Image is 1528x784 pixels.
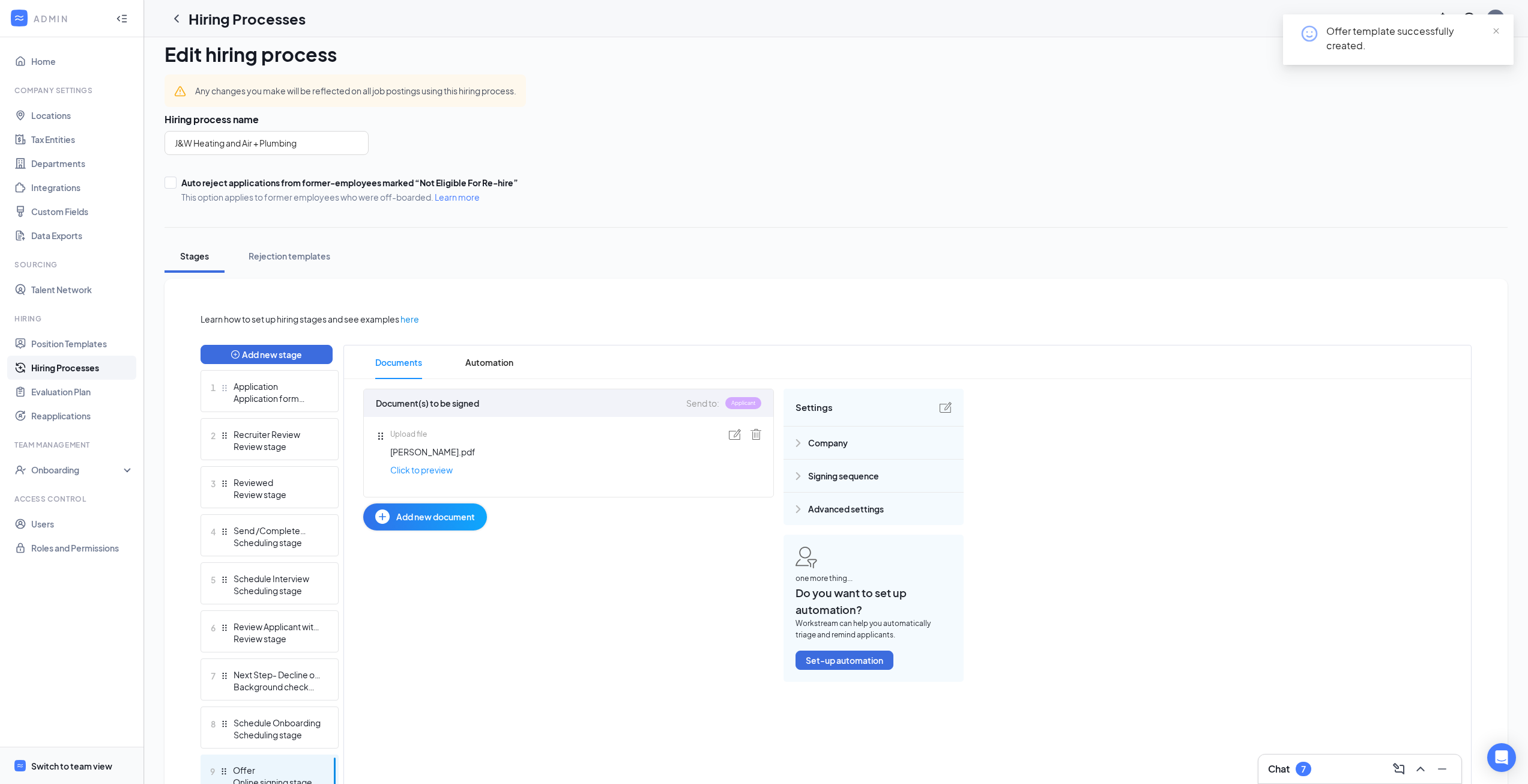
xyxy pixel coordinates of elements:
svg: Drag [220,767,228,776]
a: Users [31,512,134,536]
button: Drag [220,720,229,728]
input: Name of hiring process [165,131,369,155]
a: Talent Network [31,278,134,302]
span: Add new document [396,510,475,523]
span: Settings [796,400,833,415]
span: one more thing... [796,573,952,585]
svg: Minimize [1435,762,1449,776]
svg: Drag [220,384,229,392]
div: 7 [1301,764,1306,774]
div: Onboarding [31,464,124,476]
div: Scheduling stage [234,536,321,548]
h1: Edit hiring process [165,40,337,68]
div: Offer template successfully created. [1326,24,1499,53]
span: Do you want to set up automation? [796,585,952,619]
span: Automation [465,345,513,379]
div: Review stage [234,633,321,645]
h1: Hiring Processes [189,8,306,29]
span: Company [808,436,848,449]
div: ADMIN [34,13,105,25]
span: Advanced settings [808,502,884,515]
svg: Collapse [116,13,128,25]
a: Locations [31,103,134,127]
span: close [1492,27,1500,35]
button: Drag [220,527,229,536]
span: 4 [211,524,216,539]
div: BS [1491,13,1500,23]
a: Reapplications [31,404,134,428]
svg: WorkstreamLogo [13,12,25,24]
a: here [400,312,419,326]
div: Access control [14,494,131,504]
div: Stages [177,250,213,262]
a: Integrations [31,175,134,199]
span: Applicant [731,399,755,407]
h3: Hiring process name [165,113,1508,126]
svg: Drag [220,624,229,632]
div: Hiring [14,314,131,324]
svg: Drag [220,479,229,488]
div: Scheduling stage [234,729,321,741]
div: Review stage [234,488,321,500]
div: Team Management [14,440,131,450]
div: Switch to team view [31,760,112,772]
a: Evaluation Plan [31,380,134,404]
svg: UserCheck [14,464,26,476]
span: Learn how to set up hiring stages and see examples [201,312,399,326]
button: Drag [220,576,229,584]
button: Minimize [1433,759,1452,779]
a: Departments [31,151,134,175]
span: Documents [375,345,422,379]
span: 9 [210,764,215,779]
div: Schedule Interview [234,573,321,585]
div: Next Step- Decline or Offer Letter [234,669,321,681]
div: Schedule Onboarding [234,717,321,729]
span: This option applies to former employees who were off-boarded. [181,191,518,203]
div: Background check stage [234,681,321,693]
div: Offer [233,764,321,776]
span: 5 [211,573,216,587]
h3: Chat [1268,762,1290,776]
button: ComposeMessage [1389,759,1409,779]
span: 6 [211,621,216,635]
a: Position Templates [31,332,134,356]
div: Company Settings [14,85,131,96]
button: Set-up automation [796,651,893,670]
svg: HappyFace [1300,24,1319,43]
span: 8 [211,717,216,731]
div: Application [234,380,321,392]
div: Auto reject applications from former-employees marked “Not Eligible For Re-hire” [181,177,518,189]
svg: Drag [220,431,229,440]
span: plus-circle [231,350,240,359]
svg: ComposeMessage [1392,762,1406,776]
svg: QuestionInfo [1462,11,1476,26]
a: Learn more [435,192,480,202]
div: Reviewed [234,476,321,488]
span: Signing sequence [808,469,879,482]
button: plus-circleAdd new stage [201,345,333,364]
button: Add new document [363,503,487,530]
svg: ChevronLeft [169,11,184,26]
a: Home [31,49,134,73]
div: Scheduling stage [234,585,321,597]
button: ChevronUp [1411,759,1430,779]
svg: Drag [220,672,229,680]
span: 7 [211,669,216,683]
div: Review Applicant with Manager [234,621,321,633]
svg: Drag [376,431,385,441]
span: 1 [211,380,216,395]
svg: ChevronUp [1413,762,1428,776]
a: Custom Fields [31,199,134,223]
div: Any changes you make will be reflected on all job postings using this hiring process. [195,84,516,97]
a: Hiring Processes [31,356,134,380]
a: Click to preview [390,463,453,476]
span: 2 [211,428,216,443]
div: Send /Complete Survey [234,524,321,536]
span: 3 [211,476,216,491]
